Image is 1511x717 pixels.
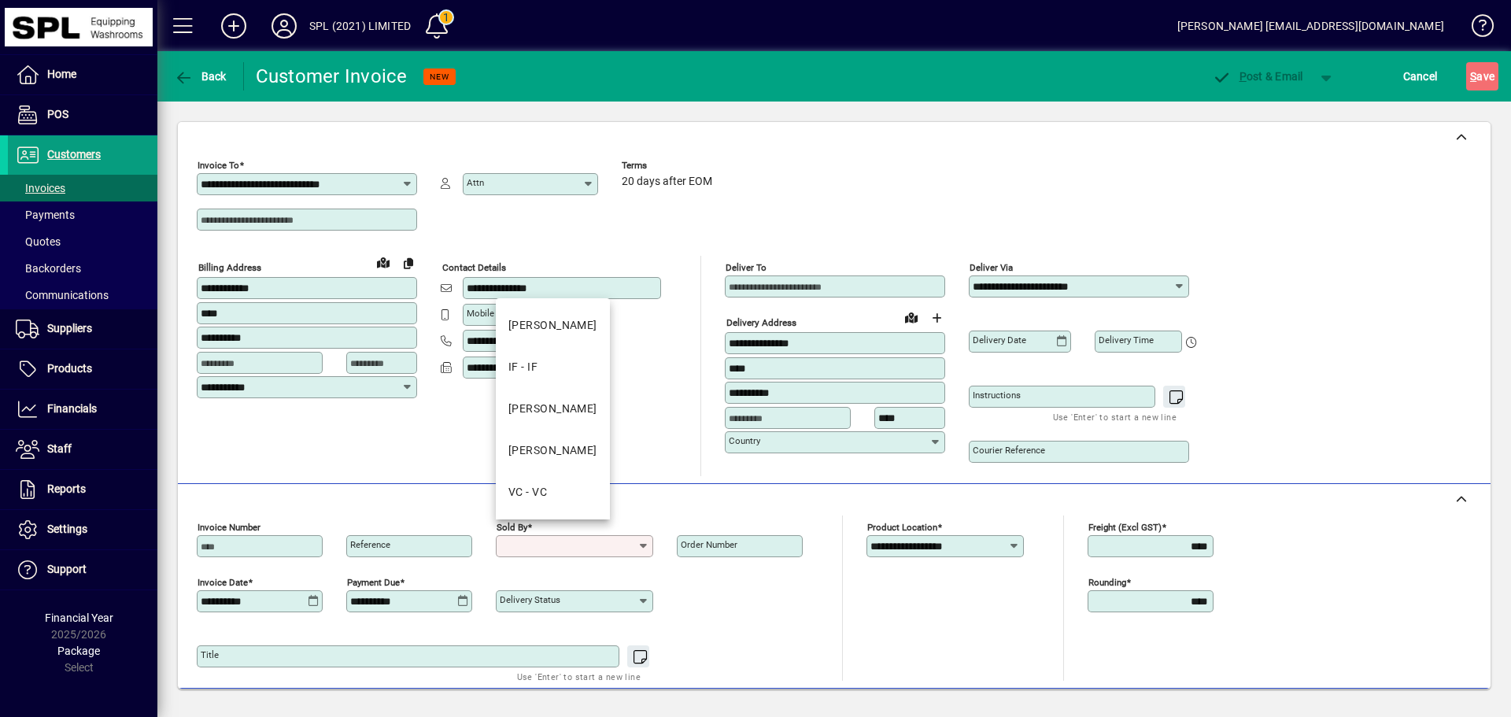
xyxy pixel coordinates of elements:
div: IF - IF [508,359,538,375]
mat-label: Mobile [467,308,494,319]
mat-hint: Use 'Enter' to start a new line [517,667,641,686]
mat-label: Freight (excl GST) [1088,522,1162,533]
span: Products [47,362,92,375]
span: Financial Year [45,612,113,624]
span: S [1470,70,1476,83]
mat-label: Attn [467,177,484,188]
div: [PERSON_NAME] [508,317,597,334]
span: Backorders [16,262,81,275]
button: Profile [259,12,309,40]
a: Settings [8,510,157,549]
button: Save [1466,62,1498,91]
span: Reports [47,482,86,495]
a: Home [8,55,157,94]
mat-option: VC - VC [496,471,610,513]
button: Post & Email [1204,62,1311,91]
mat-label: Delivery date [973,334,1026,346]
button: Back [170,62,231,91]
mat-label: Invoice number [198,522,260,533]
a: Support [8,550,157,589]
span: Support [47,563,87,575]
div: SPL (2021) LIMITED [309,13,411,39]
mat-label: Order number [681,539,737,550]
a: Backorders [8,255,157,282]
mat-hint: Use 'Enter' to start a new line [1053,408,1177,426]
mat-label: Product location [867,522,937,533]
mat-label: Delivery time [1099,334,1154,346]
span: ost & Email [1212,70,1303,83]
mat-label: Delivery status [500,594,560,605]
button: Copy to Delivery address [396,250,421,275]
mat-label: Invoice To [198,160,239,171]
span: Customers [47,148,101,161]
a: Products [8,349,157,389]
button: Add [209,12,259,40]
mat-label: Reference [350,539,390,550]
a: View on map [899,305,924,330]
mat-label: Deliver To [726,262,767,273]
div: [PERSON_NAME] [508,442,597,459]
a: Suppliers [8,309,157,349]
mat-label: Invoice date [198,577,248,588]
span: Settings [47,523,87,535]
div: VC - VC [508,484,547,501]
span: Payments [16,209,75,221]
a: POS [8,95,157,135]
mat-option: DH - DH [496,305,610,346]
span: P [1239,70,1247,83]
mat-label: Rounding [1088,577,1126,588]
mat-label: Deliver via [970,262,1013,273]
mat-option: KC - KC [496,430,610,471]
a: Knowledge Base [1460,3,1491,54]
span: Invoices [16,182,65,194]
span: Suppliers [47,322,92,334]
mat-label: Payment due [347,577,400,588]
mat-label: Title [201,649,219,660]
a: Reports [8,470,157,509]
span: Terms [622,161,716,171]
span: Back [174,70,227,83]
mat-label: Country [729,435,760,446]
mat-label: Sold by [497,522,527,533]
span: Package [57,645,100,657]
span: ave [1470,64,1494,89]
button: Choose address [924,305,949,331]
a: Invoices [8,175,157,201]
mat-label: Courier Reference [973,445,1045,456]
span: Cancel [1403,64,1438,89]
span: POS [47,108,68,120]
span: Communications [16,289,109,301]
a: View on map [371,249,396,275]
span: Financials [47,402,97,415]
span: Home [47,68,76,80]
a: Communications [8,282,157,309]
a: Payments [8,201,157,228]
a: Staff [8,430,157,469]
div: [PERSON_NAME] [508,401,597,417]
mat-label: Instructions [973,390,1021,401]
button: Cancel [1399,62,1442,91]
a: Quotes [8,228,157,255]
span: Staff [47,442,72,455]
span: NEW [430,72,449,82]
mat-option: IF - IF [496,346,610,388]
mat-option: JA - JA [496,388,610,430]
a: Financials [8,390,157,429]
div: Customer Invoice [256,64,408,89]
span: 20 days after EOM [622,176,712,188]
app-page-header-button: Back [157,62,244,91]
div: [PERSON_NAME] [EMAIL_ADDRESS][DOMAIN_NAME] [1177,13,1444,39]
span: Quotes [16,235,61,248]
